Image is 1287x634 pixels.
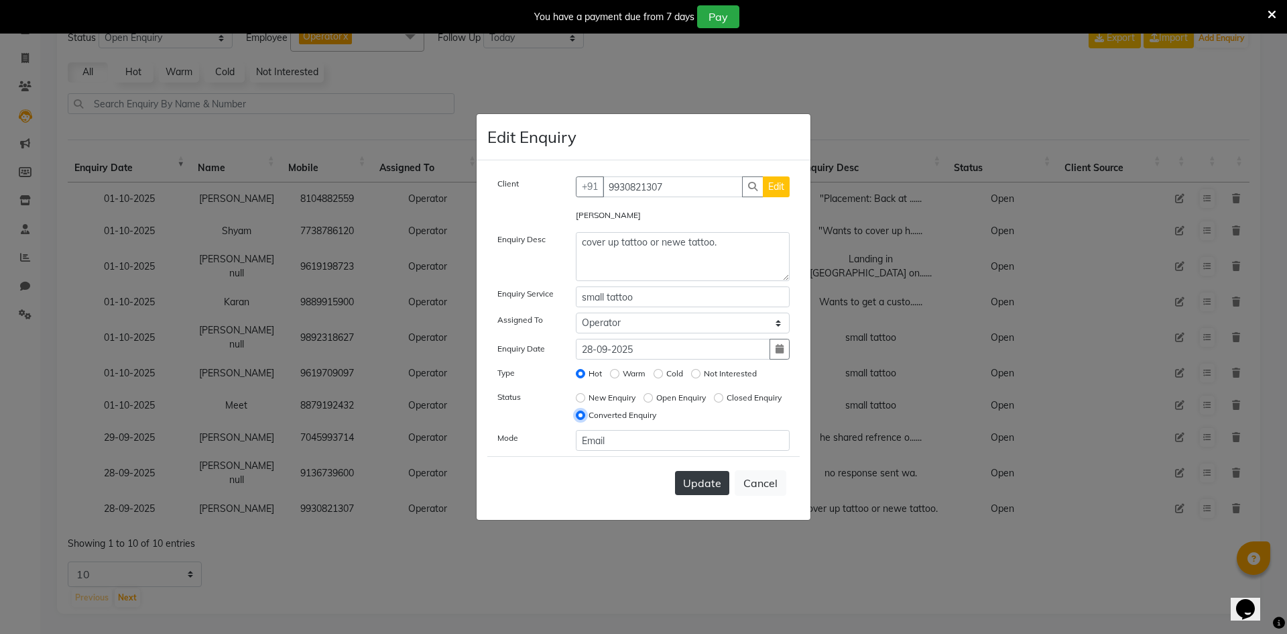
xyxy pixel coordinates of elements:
label: Closed Enquiry [727,392,782,404]
button: Pay [697,5,739,28]
iframe: chat widget [1231,580,1274,621]
button: Update [675,471,729,495]
label: Assigned To [497,314,543,326]
label: Hot [589,368,602,380]
input: Search by Name/Mobile/Email/Code [603,176,743,197]
button: Cancel [735,470,786,496]
input: Enquiry Service [576,286,790,307]
span: Update [683,476,721,490]
label: Mode [497,432,518,444]
label: Enquiry Date [497,343,545,355]
label: Client [497,178,519,190]
label: Cold [666,368,683,380]
span: Edit [768,180,784,193]
label: Not Interested [704,368,757,380]
label: New Enquiry [589,392,635,404]
div: You have a payment due from 7 days [534,10,694,24]
label: Open Enquiry [656,392,706,404]
label: Type [497,367,515,379]
label: Warm [623,368,646,380]
input: Email/phone/SMS [576,430,790,451]
label: [PERSON_NAME] [576,209,641,221]
label: Status [497,391,521,403]
label: Converted Enquiry [589,409,656,421]
label: Enquiry Desc [497,233,546,246]
label: Enquiry Service [497,288,554,300]
button: Edit [763,176,790,197]
button: +91 [576,176,604,197]
h4: Edit Enquiry [487,125,576,149]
